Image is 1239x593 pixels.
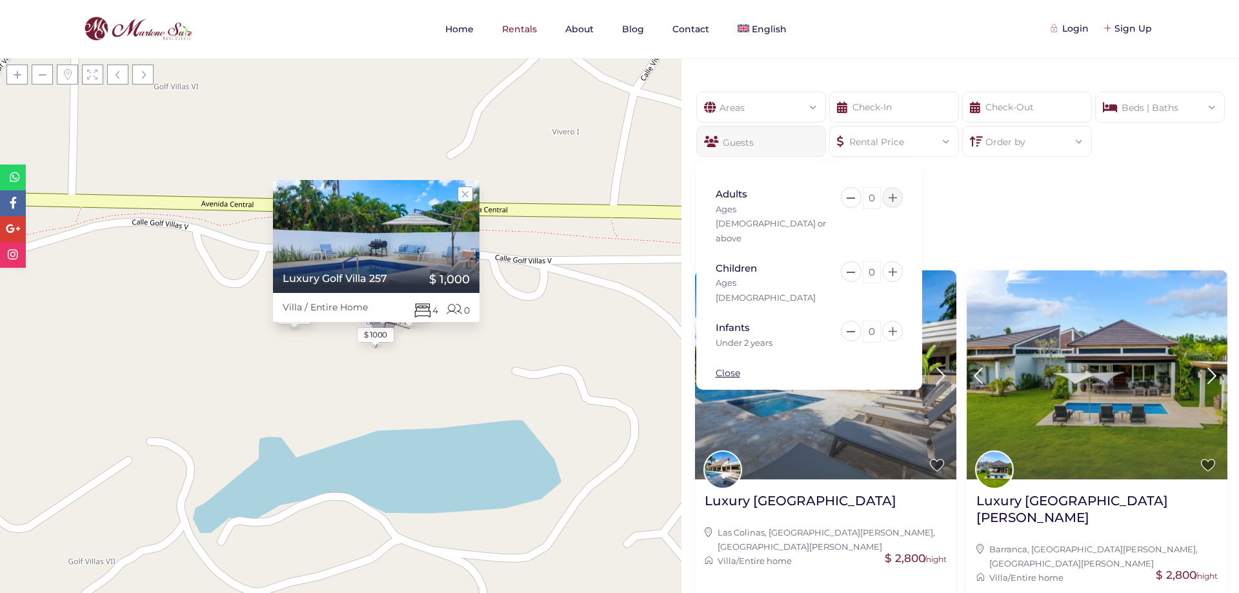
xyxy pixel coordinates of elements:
[976,492,1218,536] a: Luxury [GEOGRAPHIC_DATA][PERSON_NAME]
[989,544,1196,554] a: Barranca, [GEOGRAPHIC_DATA][PERSON_NAME]
[716,187,828,201] div: Adults
[976,542,1218,571] div: ,
[705,492,896,509] h2: Luxury [GEOGRAPHIC_DATA]
[718,556,736,566] a: Villa
[1011,572,1063,583] a: Entire home
[967,270,1228,479] img: Luxury Villa Cañas
[716,261,828,276] div: Children
[976,492,1218,526] h2: Luxury [GEOGRAPHIC_DATA][PERSON_NAME]
[364,329,387,341] div: $ 1000
[716,367,740,379] a: Close
[863,321,881,343] div: 0
[707,92,816,115] div: Areas
[414,301,438,317] span: 4
[1105,21,1152,35] div: Sign Up
[829,92,959,123] input: Check-In
[989,558,1154,568] a: [GEOGRAPHIC_DATA][PERSON_NAME]
[962,92,1092,123] input: Check-Out
[718,527,933,538] a: Las Colinas, [GEOGRAPHIC_DATA][PERSON_NAME]
[716,276,828,305] div: Ages [DEMOGRAPHIC_DATA]
[739,556,792,566] a: Entire home
[244,165,438,233] div: Loading Maps
[273,293,378,322] div: Villa / Entire Home
[976,570,1218,585] div: /
[273,272,448,285] a: Luxury Golf Villa 257
[863,261,881,283] div: 0
[716,202,828,245] div: Ages [DEMOGRAPHIC_DATA] or above
[694,175,807,189] div: More Search Options
[840,126,949,149] div: Rental Price
[705,554,947,568] div: /
[989,572,1008,583] a: Villa
[1053,21,1089,35] div: Login
[716,336,828,350] div: Under 2 years
[1105,92,1214,115] div: Beds | Baths
[81,14,196,45] img: logo
[695,270,956,479] img: Luxury Villa Colinas
[863,187,881,209] div: 0
[716,321,828,335] div: Infants
[972,126,1082,149] div: Order by
[718,541,882,552] a: [GEOGRAPHIC_DATA][PERSON_NAME]
[696,126,826,157] div: Guests
[446,301,470,317] span: 0
[705,525,947,554] div: ,
[696,231,1233,251] h1: Available Villas
[752,23,787,35] span: English
[705,492,896,519] a: Luxury [GEOGRAPHIC_DATA]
